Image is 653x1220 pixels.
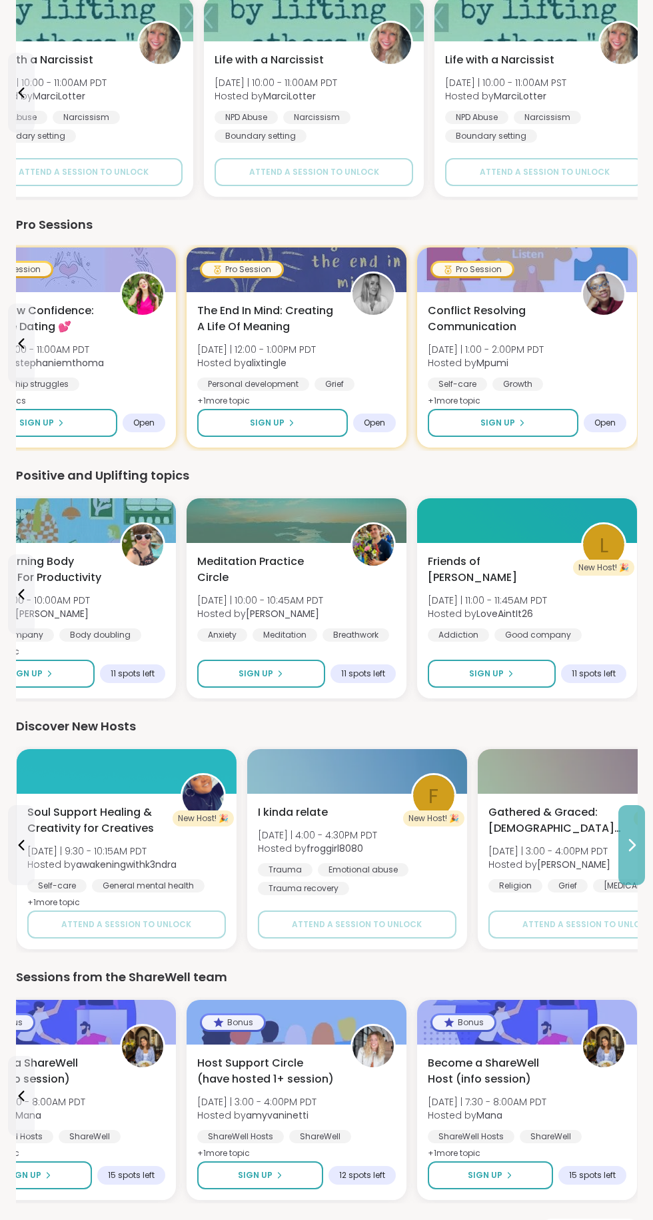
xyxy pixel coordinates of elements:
[250,417,285,429] span: Sign Up
[239,668,273,680] span: Sign Up
[7,1169,41,1181] span: Sign Up
[572,668,616,679] span: 11 spots left
[15,356,104,370] b: stephaniemthoma
[432,263,512,276] div: Pro Session
[445,111,508,124] div: NPD Abuse
[488,844,610,858] span: [DATE] | 3:00 - 4:00PM PDT
[27,879,87,892] div: Self-care
[445,89,566,103] span: Hosted by
[108,1170,155,1181] span: 15 spots left
[76,858,177,871] b: awakeningwithk3ndra
[476,607,533,620] b: LoveAintIt26
[197,1161,323,1189] button: Sign Up
[370,23,411,64] img: MarciLotter
[253,628,317,642] div: Meditation
[315,378,354,391] div: Grief
[122,273,163,315] img: stephaniemthoma
[19,417,54,429] span: Sign Up
[215,89,337,103] span: Hosted by
[469,668,504,680] span: Sign Up
[594,418,616,428] span: Open
[197,378,309,391] div: Personal development
[548,879,588,892] div: Grief
[197,660,325,688] button: Sign Up
[289,1130,351,1143] div: ShareWell
[246,607,319,620] b: [PERSON_NAME]
[352,524,394,566] img: Nicholas
[432,1015,494,1030] div: Bonus
[494,89,546,103] b: MarciLotter
[197,628,247,642] div: Anxiety
[16,968,637,987] div: Sessions from the ShareWell team
[197,356,316,370] span: Hosted by
[122,1026,163,1067] img: Mana
[352,273,394,315] img: alixtingle
[569,1170,616,1181] span: 15 spots left
[197,1130,284,1143] div: ShareWell Hosts
[197,594,323,607] span: [DATE] | 10:00 - 10:45AM PDT
[573,560,634,576] div: New Host! 🎉
[428,780,438,812] span: f
[428,356,544,370] span: Hosted by
[215,76,337,89] span: [DATE] | 10:00 - 11:00AM PDT
[445,158,644,186] button: Attend a session to unlock
[468,1169,502,1181] span: Sign Up
[428,660,556,688] button: Sign Up
[476,1109,502,1122] b: Mana
[59,628,141,642] div: Body doubling
[122,524,163,566] img: Adrienne_QueenOfTheDawn
[183,775,224,816] img: awakeningwithk3ndra
[258,863,313,876] div: Trauma
[307,842,363,855] b: froggirl8080
[480,166,610,178] span: Attend a session to unlock
[258,910,456,939] button: Attend a session to unlock
[33,89,85,103] b: MarciLotter
[522,919,652,931] span: Attend a session to unlock
[364,418,385,428] span: Open
[428,1130,514,1143] div: ShareWell Hosts
[197,607,323,620] span: Hosted by
[202,1015,264,1030] div: Bonus
[15,607,89,620] b: [PERSON_NAME]
[480,417,515,429] span: Sign Up
[27,858,177,871] span: Hosted by
[258,828,377,842] span: [DATE] | 4:00 - 4:30PM PDT
[8,668,43,680] span: Sign Up
[27,804,166,836] span: Soul Support Healing & Creativity for Creatives
[258,842,377,855] span: Hosted by
[16,717,637,736] div: Discover New Hosts
[133,418,155,428] span: Open
[583,1026,624,1067] img: Mana
[215,129,307,143] div: Boundary setting
[318,863,408,876] div: Emotional abuse
[61,919,191,931] span: Attend a session to unlock
[428,378,487,391] div: Self-care
[27,910,226,939] button: Attend a session to unlock
[16,215,637,234] div: Pro Sessions
[246,356,287,370] b: alixtingle
[428,594,547,607] span: [DATE] | 11:00 - 11:45AM PDT
[445,52,554,68] span: Life with a Narcissist
[583,273,624,315] img: Mpumi
[111,668,155,679] span: 11 spots left
[428,343,544,356] span: [DATE] | 1:00 - 2:00PM PDT
[476,356,508,370] b: Mpumi
[514,111,581,124] div: Narcissism
[445,76,566,89] span: [DATE] | 10:00 - 11:00AM PST
[488,804,627,836] span: Gathered & Graced: [DEMOGRAPHIC_DATA] [MEDICAL_DATA] & Loss
[249,166,379,178] span: Attend a session to unlock
[492,378,543,391] div: Growth
[16,466,637,485] div: Positive and Uplifting topics
[428,409,578,437] button: Sign Up
[197,1055,336,1087] span: Host Support Circle (have hosted 1+ session)
[428,303,566,335] span: Conflict Resolving Communication
[215,158,413,186] button: Attend a session to unlock
[202,263,282,276] div: Pro Session
[173,810,234,826] div: New Host! 🎉
[341,668,385,679] span: 11 spots left
[197,409,348,437] button: Sign Up
[197,1095,317,1109] span: [DATE] | 3:00 - 4:00PM PDT
[258,882,349,895] div: Trauma recovery
[258,804,328,820] span: I kinda relate
[139,23,181,64] img: MarciLotter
